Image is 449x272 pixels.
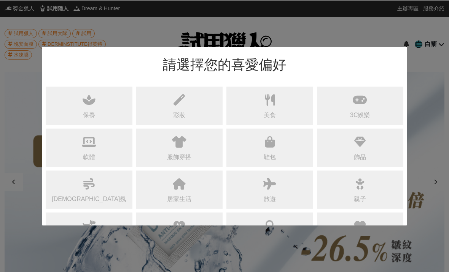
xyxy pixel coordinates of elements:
[163,57,286,72] span: 請選擇您的喜愛偏好
[52,195,126,204] div: [DEMOGRAPHIC_DATA]氛
[173,111,185,120] div: 彩妝
[354,195,366,204] div: 親子
[350,111,370,120] div: 3C娛樂
[83,153,95,162] div: 軟體
[354,153,366,162] div: 飾品
[83,111,95,120] div: 保養
[264,195,276,204] div: 旅遊
[264,153,276,162] div: 鞋包
[264,111,276,120] div: 美食
[167,195,191,204] div: 居家生活
[167,153,191,162] div: 服飾穿搭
